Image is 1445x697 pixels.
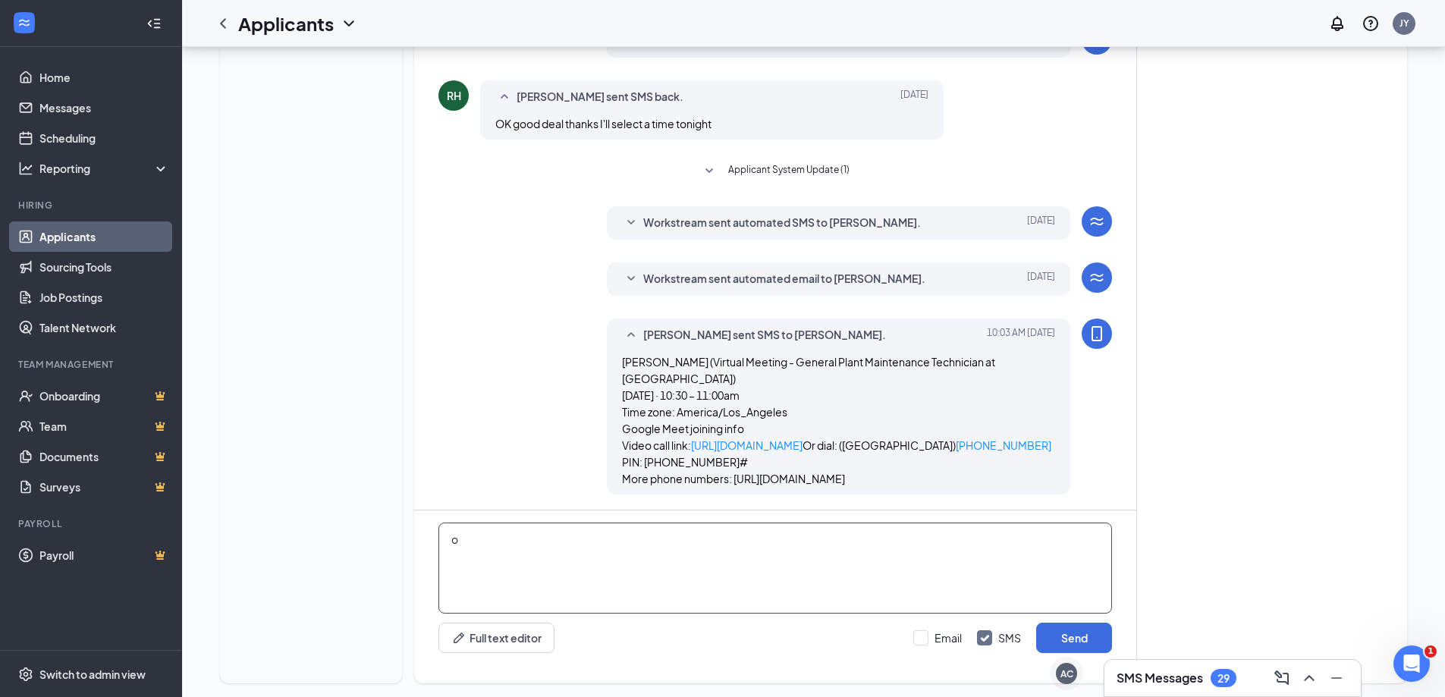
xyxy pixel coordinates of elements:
svg: WorkstreamLogo [1088,268,1106,287]
a: Sourcing Tools [39,252,169,282]
button: SmallChevronDownApplicant System Update (1) [700,162,850,181]
div: AC [1060,667,1073,680]
svg: SmallChevronDown [622,214,640,232]
h1: Applicants [238,11,334,36]
svg: ComposeMessage [1273,669,1291,687]
div: JY [1399,17,1409,30]
span: [PERSON_NAME] sent SMS back. [517,88,683,106]
a: DocumentsCrown [39,441,169,472]
span: [DATE] [1027,214,1055,232]
div: Reporting [39,161,170,176]
span: [PERSON_NAME] (Virtual Meeting - General Plant Maintenance Technician at [GEOGRAPHIC_DATA]) [DATE... [622,355,1051,485]
span: [DATE] [900,88,928,106]
div: Switch to admin view [39,667,146,682]
span: [PERSON_NAME] sent SMS to [PERSON_NAME]. [643,326,886,344]
a: Home [39,62,169,93]
span: Applicant System Update (1) [728,162,850,181]
a: Scheduling [39,123,169,153]
div: 29 [1217,672,1230,685]
svg: Notifications [1328,14,1346,33]
div: RH [447,88,461,103]
svg: WorkstreamLogo [1088,212,1106,231]
a: Applicants [39,221,169,252]
button: Minimize [1324,666,1349,690]
span: [DATE] [1027,270,1055,288]
span: Workstream sent automated SMS to [PERSON_NAME]. [643,214,921,232]
a: [URL][DOMAIN_NAME] [691,438,803,452]
svg: Collapse [146,16,162,31]
span: OK good deal thanks I'll select a time tonight [495,117,712,130]
svg: ChevronUp [1300,669,1318,687]
a: [PHONE_NUMBER] [956,438,1051,452]
svg: Minimize [1327,669,1346,687]
a: Job Postings [39,282,169,312]
span: Workstream sent automated email to [PERSON_NAME]. [643,270,925,288]
svg: SmallChevronDown [622,270,640,288]
svg: Analysis [18,161,33,176]
svg: Pen [451,630,466,645]
svg: SmallChevronUp [622,326,640,344]
svg: ChevronLeft [214,14,232,33]
a: SurveysCrown [39,472,169,502]
iframe: Intercom live chat [1393,645,1430,682]
button: Full text editorPen [438,623,554,653]
textarea: o [438,523,1112,614]
svg: SmallChevronUp [495,88,514,106]
svg: SmallChevronDown [700,162,718,181]
div: Payroll [18,517,166,530]
svg: Settings [18,667,33,682]
button: ChevronUp [1297,666,1321,690]
button: ComposeMessage [1270,666,1294,690]
a: TeamCrown [39,411,169,441]
a: PayrollCrown [39,540,169,570]
h3: SMS Messages [1117,670,1203,686]
a: Talent Network [39,312,169,343]
svg: ChevronDown [340,14,358,33]
a: Messages [39,93,169,123]
button: Send [1036,623,1112,653]
a: OnboardingCrown [39,381,169,411]
div: Hiring [18,199,166,212]
div: Team Management [18,358,166,371]
svg: WorkstreamLogo [17,15,32,30]
svg: QuestionInfo [1362,14,1380,33]
svg: MobileSms [1088,325,1106,343]
span: 1 [1425,645,1437,658]
span: [DATE] 10:03 AM [987,326,1055,344]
